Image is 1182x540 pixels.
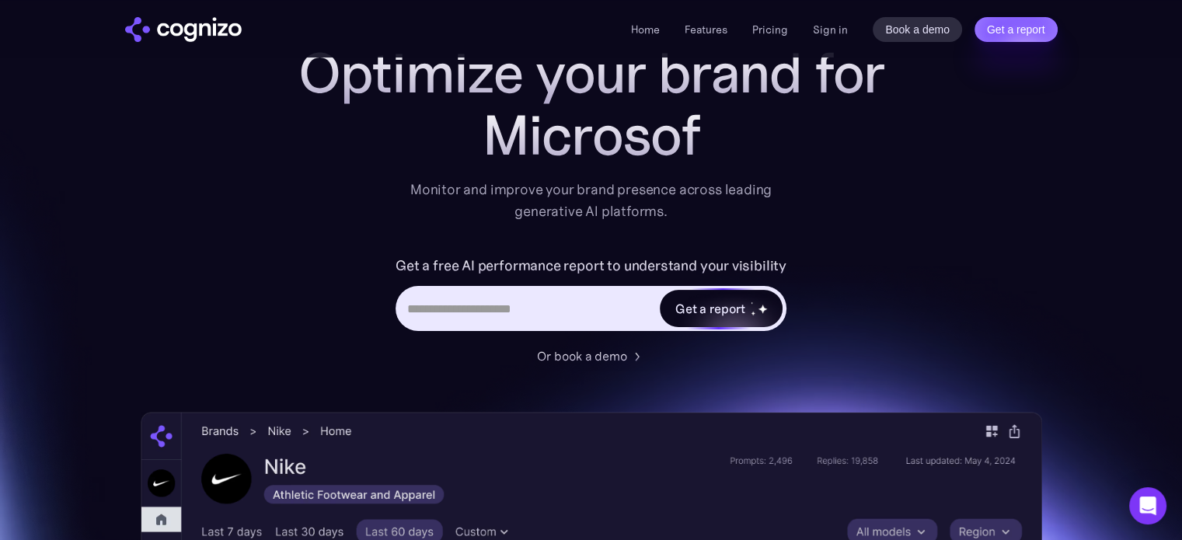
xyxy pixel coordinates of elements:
label: Get a free AI performance report to understand your visibility [396,253,786,278]
div: Monitor and improve your brand presence across leading generative AI platforms. [400,179,783,222]
a: Home [631,23,660,37]
form: Hero URL Input Form [396,253,786,339]
a: home [125,17,242,42]
img: star [758,304,768,314]
a: Book a demo [873,17,962,42]
a: Features [685,23,727,37]
a: Sign in [813,20,848,39]
div: Microsof [281,104,902,166]
div: Open Intercom Messenger [1129,487,1166,524]
h1: Optimize your brand for [281,42,902,104]
a: Or book a demo [537,347,646,365]
img: star [751,301,753,304]
div: Or book a demo [537,347,627,365]
a: Pricing [752,23,788,37]
div: Get a report [675,299,745,318]
a: Get a reportstarstarstar [658,288,784,329]
a: Get a report [975,17,1058,42]
img: star [751,311,756,316]
img: cognizo logo [125,17,242,42]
